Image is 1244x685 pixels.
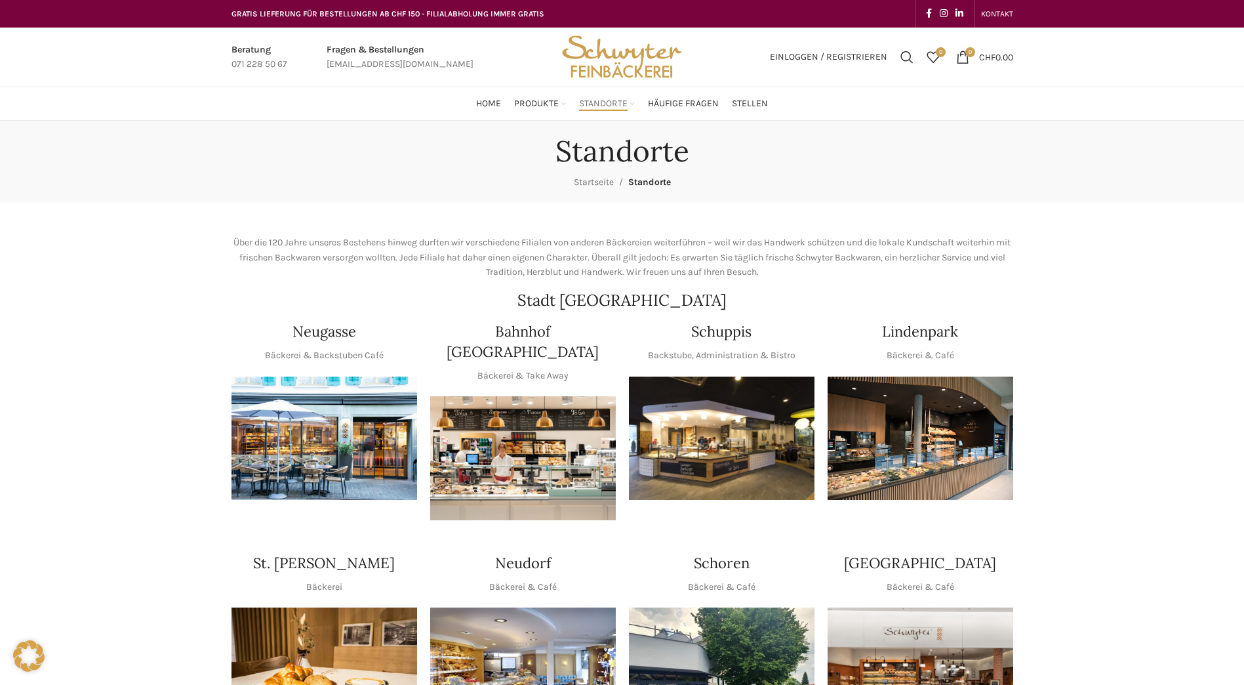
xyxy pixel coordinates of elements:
p: Bäckerei & Backstuben Café [265,348,384,363]
a: Infobox link [327,43,473,72]
bdi: 0.00 [979,51,1013,62]
h2: Stadt [GEOGRAPHIC_DATA] [231,293,1013,308]
a: Instagram social link [936,5,952,23]
a: Häufige Fragen [648,91,719,117]
span: Häufige Fragen [648,98,719,110]
h4: Bahnhof [GEOGRAPHIC_DATA] [430,322,616,362]
span: 0 [936,47,946,57]
a: KONTAKT [981,1,1013,27]
h4: Schuppis [691,322,752,342]
span: Standorte [628,176,671,188]
img: Bahnhof St. Gallen [430,396,616,520]
p: Über die 120 Jahre unseres Bestehens hinweg durften wir verschiedene Filialen von anderen Bäckere... [231,236,1013,280]
div: Main navigation [225,91,1020,117]
span: Standorte [579,98,628,110]
h1: Standorte [555,134,689,169]
span: KONTAKT [981,9,1013,18]
p: Backstube, Administration & Bistro [648,348,795,363]
a: Linkedin social link [952,5,967,23]
img: 017-e1571925257345 [828,377,1013,501]
p: Bäckerei & Take Away [477,369,569,383]
div: 1 / 1 [231,377,417,501]
a: Einloggen / Registrieren [763,44,894,70]
p: Bäckerei & Café [489,580,557,594]
h4: St. [PERSON_NAME] [253,553,395,573]
div: 1 / 1 [430,396,616,520]
span: Home [476,98,501,110]
div: 1 / 1 [828,377,1013,501]
p: Bäckerei & Café [688,580,755,594]
a: Stellen [732,91,768,117]
a: Suchen [894,44,920,70]
a: Standorte [579,91,635,117]
a: Home [476,91,501,117]
a: Startseite [574,176,614,188]
h4: Lindenpark [882,322,958,342]
a: Infobox link [231,43,287,72]
a: Produkte [514,91,566,117]
span: Produkte [514,98,559,110]
h4: Schoren [694,553,750,573]
a: Site logo [557,51,686,62]
div: Secondary navigation [974,1,1020,27]
img: 150130-Schwyter-013 [629,377,814,501]
img: Neugasse [231,377,417,501]
div: Meine Wunschliste [920,44,946,70]
img: Bäckerei Schwyter [557,28,686,87]
p: Bäckerei & Café [887,580,954,594]
h4: [GEOGRAPHIC_DATA] [844,553,996,573]
span: 0 [965,47,975,57]
a: Facebook social link [922,5,936,23]
p: Bäckerei [306,580,342,594]
h4: Neudorf [495,553,551,573]
span: GRATIS LIEFERUNG FÜR BESTELLUNGEN AB CHF 150 - FILIALABHOLUNG IMMER GRATIS [231,9,544,18]
a: 0 CHF0.00 [950,44,1020,70]
h4: Neugasse [292,322,356,342]
span: CHF [979,51,995,62]
p: Bäckerei & Café [887,348,954,363]
span: Einloggen / Registrieren [770,52,887,62]
span: Stellen [732,98,768,110]
a: 0 [920,44,946,70]
div: 1 / 1 [629,377,814,501]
